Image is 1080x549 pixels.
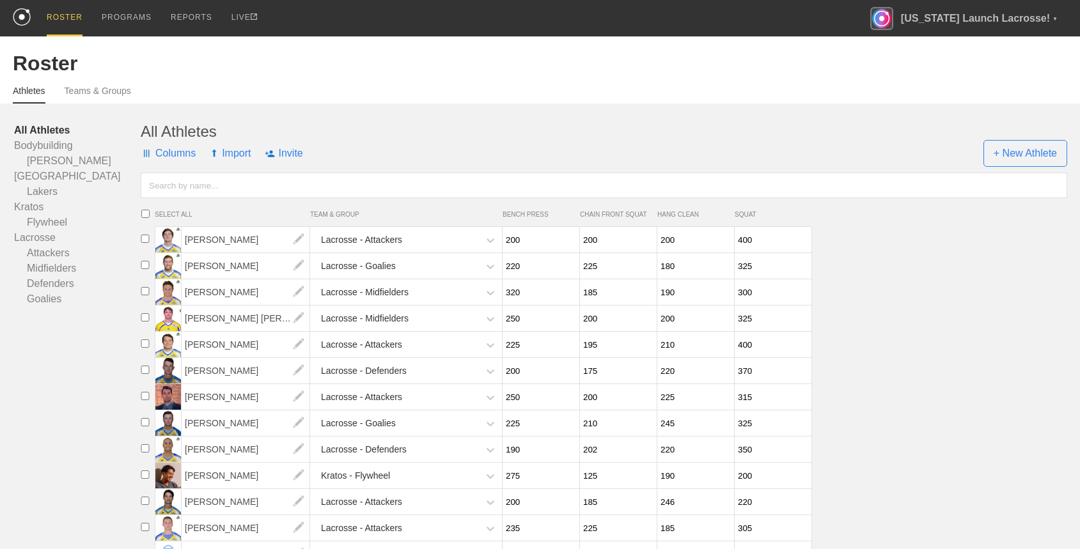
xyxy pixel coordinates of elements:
img: edit.png [286,463,311,488]
a: [PERSON_NAME] [PERSON_NAME] [182,313,310,323]
a: Defenders [14,276,141,291]
div: Lacrosse - Attackers [321,385,402,409]
input: Search by name... [141,173,1067,198]
img: logo [13,8,31,26]
a: Bodybuilding [14,138,141,153]
img: edit.png [286,305,311,331]
span: [PERSON_NAME] [182,332,310,357]
span: Import [210,134,251,173]
div: Lacrosse - Attackers [321,333,402,357]
img: edit.png [286,227,311,252]
span: [PERSON_NAME] [182,437,310,462]
iframe: Chat Widget [850,401,1080,549]
a: Goalies [14,291,141,307]
span: SELECT ALL [155,211,310,218]
div: Lacrosse - Attackers [321,490,402,514]
a: Lakers [14,184,141,199]
a: [GEOGRAPHIC_DATA] [14,169,141,184]
img: edit.png [286,410,311,436]
img: edit.png [286,437,311,462]
a: All Athletes [14,123,141,138]
a: [PERSON_NAME] [182,286,310,297]
a: [PERSON_NAME] [182,365,310,376]
div: Lacrosse - Attackers [321,228,402,252]
img: edit.png [286,358,311,383]
div: Roster [13,52,1067,75]
span: [PERSON_NAME] [182,489,310,514]
span: [PERSON_NAME] [182,279,310,305]
div: Kratos - Flywheel [321,464,390,488]
span: SQUAT [735,211,806,218]
a: [PERSON_NAME] [182,496,310,507]
a: Athletes [13,86,45,104]
span: CHAIN FRONT SQUAT [580,211,651,218]
a: [PERSON_NAME] [182,444,310,454]
span: [PERSON_NAME] [182,410,310,436]
span: TEAM & GROUP [310,211,503,218]
div: Lacrosse - Goalies [321,412,396,435]
span: [PERSON_NAME] [182,227,310,252]
div: ▼ [1053,14,1058,24]
span: [PERSON_NAME] [182,253,310,279]
span: [PERSON_NAME] [182,358,310,383]
span: Columns [141,134,196,173]
div: Lacrosse - Defenders [321,438,407,461]
div: Lacrosse - Goalies [321,254,396,278]
a: [PERSON_NAME] [182,391,310,402]
span: [PERSON_NAME] [182,515,310,541]
a: [PERSON_NAME] [14,153,141,169]
a: Flywheel [14,215,141,230]
a: [PERSON_NAME] [182,522,310,533]
img: edit.png [286,332,311,357]
img: edit.png [286,279,311,305]
div: Lacrosse - Midfielders [321,307,409,330]
div: Lacrosse - Defenders [321,359,407,383]
a: Attackers [14,245,141,261]
img: edit.png [286,515,311,541]
a: Lacrosse [14,230,141,245]
span: BENCH PRESS [503,211,574,218]
a: [PERSON_NAME] [182,234,310,245]
span: + New Athlete [983,140,1067,167]
div: Lacrosse - Attackers [321,516,402,540]
a: Kratos [14,199,141,215]
a: Midfielders [14,261,141,276]
img: edit.png [286,253,311,279]
span: [PERSON_NAME] [182,463,310,488]
a: [PERSON_NAME] [182,260,310,271]
a: Teams & Groups [65,86,131,102]
img: edit.png [286,384,311,410]
div: All Athletes [141,123,1067,141]
a: [PERSON_NAME] [182,339,310,350]
span: HANG CLEAN [657,211,728,218]
a: [PERSON_NAME] [182,470,310,481]
span: [PERSON_NAME] [182,384,310,410]
span: [PERSON_NAME] [PERSON_NAME] [182,305,310,331]
a: [PERSON_NAME] [182,417,310,428]
img: edit.png [286,489,311,514]
img: Florida Launch Lacrosse! [870,7,893,30]
div: Lacrosse - Midfielders [321,281,409,304]
span: Invite [265,134,302,173]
